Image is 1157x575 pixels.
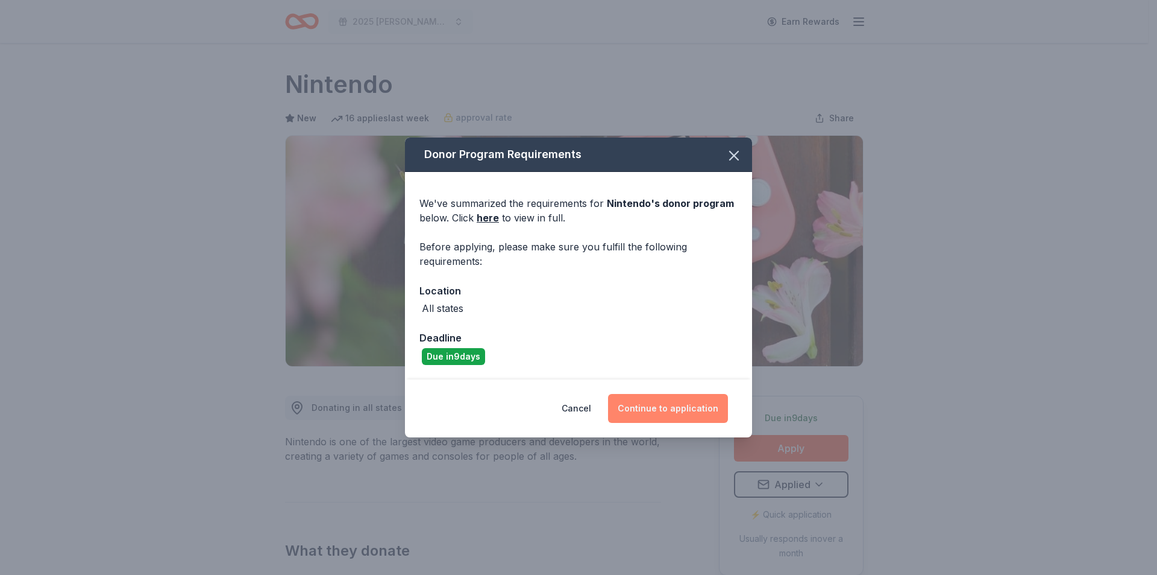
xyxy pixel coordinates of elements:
div: All states [422,301,463,316]
div: Due in 9 days [422,348,485,365]
div: Deadline [419,330,738,346]
div: Donor Program Requirements [405,138,752,172]
div: We've summarized the requirements for below. Click to view in full. [419,196,738,225]
div: Location [419,283,738,299]
span: Nintendo 's donor program [607,197,734,209]
div: Before applying, please make sure you fulfill the following requirements: [419,240,738,268]
button: Cancel [562,394,591,423]
a: here [477,211,499,225]
button: Continue to application [608,394,728,423]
